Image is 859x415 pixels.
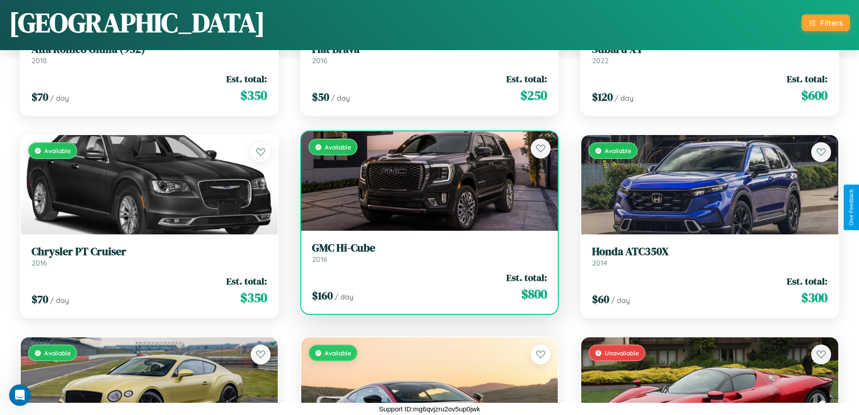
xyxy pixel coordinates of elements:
[506,72,547,85] span: Est. total:
[802,14,850,31] button: Filters
[801,86,827,104] span: $ 600
[32,43,267,65] a: Alfa Romeo Giulia (952)2018
[44,349,71,357] span: Available
[312,89,329,104] span: $ 50
[50,93,69,103] span: / day
[331,93,350,103] span: / day
[312,255,327,264] span: 2016
[9,4,265,41] h1: [GEOGRAPHIC_DATA]
[240,86,267,104] span: $ 350
[615,93,634,103] span: / day
[592,89,613,104] span: $ 120
[32,89,48,104] span: $ 70
[605,147,631,154] span: Available
[506,271,547,284] span: Est. total:
[592,245,827,258] h3: Honda ATC350X
[240,289,267,307] span: $ 350
[44,147,71,154] span: Available
[820,18,843,28] div: Filters
[801,289,827,307] span: $ 300
[787,275,827,288] span: Est. total:
[312,242,547,255] h3: GMC Hi-Cube
[592,245,827,267] a: Honda ATC350X2014
[605,349,639,357] span: Unavailable
[848,189,854,226] div: Give Feedback
[521,285,547,303] span: $ 800
[312,43,547,65] a: Fiat Brava2016
[592,56,609,65] span: 2022
[50,296,69,305] span: / day
[520,86,547,104] span: $ 250
[32,245,267,267] a: Chrysler PT Cruiser2016
[226,275,267,288] span: Est. total:
[379,403,480,415] p: Support ID: mg6qvjzru2ov5up0jwk
[592,292,609,307] span: $ 60
[611,296,630,305] span: / day
[226,72,267,85] span: Est. total:
[32,258,47,267] span: 2016
[325,349,351,357] span: Available
[325,143,351,151] span: Available
[787,72,827,85] span: Est. total:
[32,245,267,258] h3: Chrysler PT Cruiser
[592,258,607,267] span: 2014
[592,43,827,65] a: Subaru XT2022
[312,288,333,303] span: $ 160
[32,56,47,65] span: 2018
[9,384,31,406] iframe: Intercom live chat
[335,292,354,301] span: / day
[312,242,547,264] a: GMC Hi-Cube2016
[312,56,327,65] span: 2016
[32,292,48,307] span: $ 70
